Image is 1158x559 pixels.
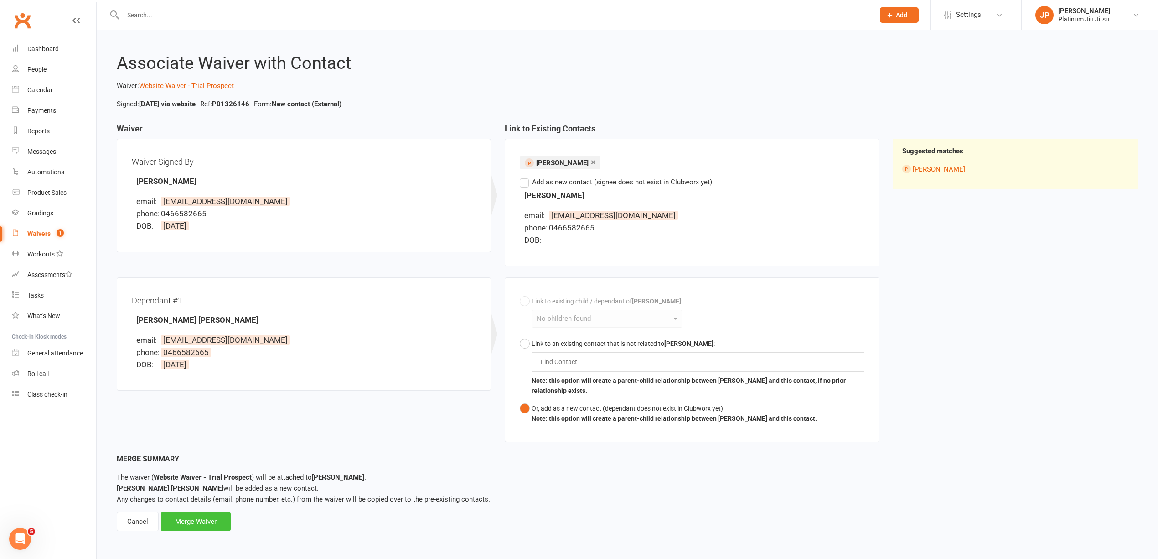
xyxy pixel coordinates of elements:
[880,7,919,23] button: Add
[117,473,366,481] span: The waiver ( ) will be attached to .
[132,293,476,308] div: Dependant #1
[139,82,234,90] a: Website Waiver - Trial Prospect
[120,9,868,21] input: Search...
[136,195,159,208] div: email:
[28,528,35,535] span: 5
[27,209,53,217] div: Gradings
[27,45,59,52] div: Dashboard
[12,80,96,100] a: Calendar
[27,148,56,155] div: Messages
[27,189,67,196] div: Product Sales
[161,209,207,218] span: 0466582665
[12,121,96,141] a: Reports
[524,209,547,222] div: email:
[9,528,31,550] iframe: Intercom live chat
[12,39,96,59] a: Dashboard
[536,159,589,167] span: [PERSON_NAME]
[161,348,211,357] span: 0466582665
[524,191,584,200] strong: [PERSON_NAME]
[117,512,159,531] div: Cancel
[312,473,364,481] strong: [PERSON_NAME]
[524,222,547,234] div: phone:
[12,285,96,306] a: Tasks
[1058,7,1110,15] div: [PERSON_NAME]
[532,339,864,349] div: Link to an existing contact that is not related to :
[532,377,846,394] b: Note: this option will create a parent-child relationship between [PERSON_NAME] and this contact,...
[27,391,67,398] div: Class check-in
[12,162,96,183] a: Automations
[136,315,258,324] strong: [PERSON_NAME] [PERSON_NAME]
[132,154,476,170] div: Waiver Signed By
[161,512,231,531] div: Merge Waiver
[956,5,981,25] span: Settings
[161,221,189,230] span: [DATE]
[272,100,341,108] strong: New contact (External)
[902,147,963,155] strong: Suggested matches
[27,66,47,73] div: People
[12,224,96,244] a: Waivers 1
[1035,6,1054,24] div: JP
[252,99,344,110] li: Form:
[27,251,55,258] div: Workouts
[12,203,96,224] a: Gradings
[117,453,1138,465] div: Merge Summary
[161,197,290,206] span: [EMAIL_ADDRESS][DOMAIN_NAME]
[12,141,96,162] a: Messages
[117,472,1138,505] p: Any changes to contact details (email, phone number, etc.) from the waiver will be copied over to...
[117,484,319,492] span: will be added as a new contact.
[591,155,596,169] a: ×
[117,80,1138,91] p: Waiver:
[520,335,864,400] button: Link to an existing contact that is not related to[PERSON_NAME]:Note: this option will create a p...
[27,312,60,319] div: What's New
[117,484,223,492] strong: [PERSON_NAME] [PERSON_NAME]
[12,364,96,384] a: Roll call
[12,183,96,203] a: Product Sales
[27,230,51,237] div: Waivers
[520,400,817,428] button: Or, add as a new contact (dependant does not exist in Clubworx yet).Note: this option will create...
[139,100,196,108] strong: [DATE] via website
[136,359,159,371] div: DOB:
[1058,15,1110,23] div: Platinum Jiu Jitsu
[136,208,159,220] div: phone:
[117,54,1138,73] h2: Associate Waiver with Contact
[12,306,96,326] a: What's New
[212,100,249,108] strong: P01326146
[532,415,817,422] b: Note: this option will create a parent-child relationship between [PERSON_NAME] and this contact.
[114,99,198,110] li: Signed:
[532,403,817,413] div: Or, add as a new contact (dependant does not exist in Clubworx yet).
[12,343,96,364] a: General attendance kiosk mode
[27,271,72,278] div: Assessments
[57,229,64,237] span: 1
[12,244,96,265] a: Workouts
[27,86,53,94] div: Calendar
[136,220,159,232] div: DOB:
[198,99,252,110] li: Ref:
[12,100,96,121] a: Payments
[549,223,595,232] span: 0466582665
[540,356,583,367] input: Find Contact
[549,211,678,220] span: [EMAIL_ADDRESS][DOMAIN_NAME]
[161,360,189,369] span: [DATE]
[505,124,879,139] h3: Link to Existing Contacts
[520,177,712,188] label: Add as new contact (signee does not exist in Clubworx yet)
[664,340,713,347] b: [PERSON_NAME]
[11,9,34,32] a: Clubworx
[896,11,907,19] span: Add
[27,127,50,135] div: Reports
[136,346,159,359] div: phone:
[27,370,49,377] div: Roll call
[12,384,96,405] a: Class kiosk mode
[913,165,965,173] a: [PERSON_NAME]
[154,473,252,481] strong: Website Waiver - Trial Prospect
[161,335,290,345] span: [EMAIL_ADDRESS][DOMAIN_NAME]
[27,107,56,114] div: Payments
[27,168,64,176] div: Automations
[117,124,491,139] h3: Waiver
[524,234,547,246] div: DOB:
[12,265,96,285] a: Assessments
[27,292,44,299] div: Tasks
[12,59,96,80] a: People
[136,334,159,346] div: email:
[27,350,83,357] div: General attendance
[136,177,196,186] strong: [PERSON_NAME]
